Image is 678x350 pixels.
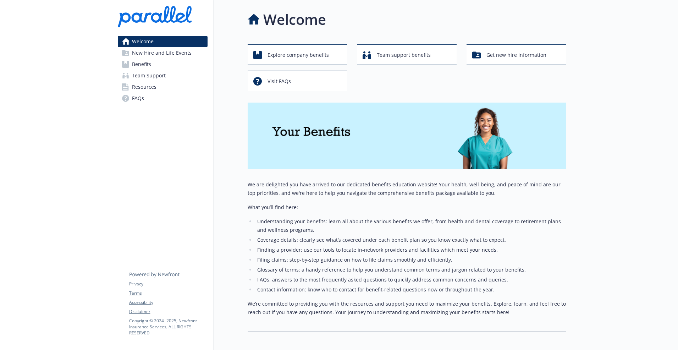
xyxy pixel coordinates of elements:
[132,70,166,81] span: Team Support
[132,36,154,47] span: Welcome
[248,44,347,65] button: Explore company benefits
[129,281,207,287] a: Privacy
[255,266,566,274] li: Glossary of terms: a handy reference to help you understand common terms and jargon related to yo...
[129,318,207,336] p: Copyright © 2024 - 2025 , Newfront Insurance Services, ALL RIGHTS RESERVED
[129,308,207,315] a: Disclaimer
[118,70,208,81] a: Team Support
[132,47,192,59] span: New Hire and Life Events
[467,44,566,65] button: Get new hire information
[118,59,208,70] a: Benefits
[132,59,151,70] span: Benefits
[357,44,457,65] button: Team support benefits
[248,180,566,197] p: We are delighted you have arrived to our dedicated benefits education website! Your health, well-...
[118,47,208,59] a: New Hire and Life Events
[248,71,347,91] button: Visit FAQs
[268,75,291,88] span: Visit FAQs
[129,290,207,296] a: Terms
[248,300,566,317] p: We’re committed to providing you with the resources and support you need to maximize your benefit...
[248,103,566,169] img: overview page banner
[118,93,208,104] a: FAQs
[255,256,566,264] li: Filing claims: step-by-step guidance on how to file claims smoothly and efficiently.
[255,285,566,294] li: Contact information: know who to contact for benefit-related questions now or throughout the year.
[132,93,144,104] span: FAQs
[129,299,207,306] a: Accessibility
[118,81,208,93] a: Resources
[263,9,326,30] h1: Welcome
[486,48,546,62] span: Get new hire information
[248,203,566,212] p: What you’ll find here:
[132,81,156,93] span: Resources
[255,246,566,254] li: Finding a provider: use our tools to locate in-network providers and facilities which meet your n...
[377,48,431,62] span: Team support benefits
[268,48,329,62] span: Explore company benefits
[118,36,208,47] a: Welcome
[255,217,566,234] li: Understanding your benefits: learn all about the various benefits we offer, from health and denta...
[255,275,566,284] li: FAQs: answers to the most frequently asked questions to quickly address common concerns and queries.
[255,236,566,244] li: Coverage details: clearly see what’s covered under each benefit plan so you know exactly what to ...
